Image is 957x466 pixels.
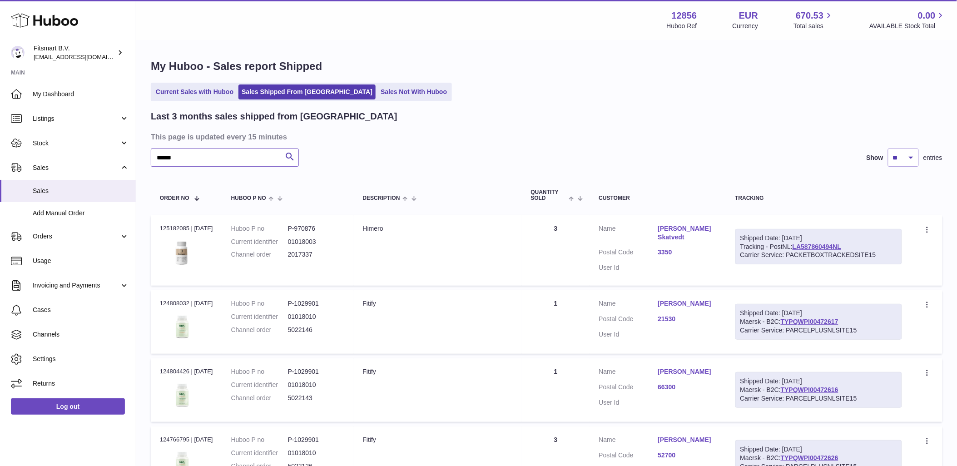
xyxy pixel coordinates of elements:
[33,90,129,99] span: My Dashboard
[34,44,115,61] div: Fitsmart B.V.
[33,355,129,363] span: Settings
[288,326,345,334] dd: 5022146
[599,224,658,244] dt: Name
[231,299,288,308] dt: Huboo P no
[288,250,345,259] dd: 2017337
[33,187,129,195] span: Sales
[33,379,129,388] span: Returns
[151,110,397,123] h2: Last 3 months sales shipped from [GEOGRAPHIC_DATA]
[33,306,129,314] span: Cases
[599,299,658,310] dt: Name
[363,436,513,444] div: Fitify
[735,304,902,340] div: Maersk - B2C:
[599,398,658,407] dt: User Id
[160,379,205,411] img: 128561739542540.png
[599,330,658,339] dt: User Id
[658,436,717,444] a: [PERSON_NAME]
[160,299,213,307] div: 124808032 | [DATE]
[522,290,590,354] td: 1
[231,436,288,444] dt: Huboo P no
[288,367,345,376] dd: P-1029901
[531,189,567,201] span: Quantity Sold
[599,436,658,446] dt: Name
[288,224,345,233] dd: P-970876
[33,257,129,265] span: Usage
[11,398,125,415] a: Log out
[740,234,897,243] div: Shipped Date: [DATE]
[793,22,834,30] span: Total sales
[735,229,902,265] div: Tracking - PostNL:
[658,315,717,323] a: 21530
[522,215,590,286] td: 3
[735,372,902,408] div: Maersk - B2C:
[918,10,936,22] span: 0.00
[740,309,897,317] div: Shipped Date: [DATE]
[793,243,841,250] a: LA587860494NL
[34,53,134,60] span: [EMAIL_ADDRESS][DOMAIN_NAME]
[522,358,590,422] td: 1
[740,394,897,403] div: Carrier Service: PARCELPLUSNLSITE15
[33,164,119,172] span: Sales
[599,195,717,201] div: Customer
[151,132,940,142] h3: This page is updated every 15 minutes
[599,451,658,462] dt: Postal Code
[658,367,717,376] a: [PERSON_NAME]
[33,232,119,241] span: Orders
[599,263,658,272] dt: User Id
[288,436,345,444] dd: P-1029901
[288,312,345,321] dd: 01018010
[231,367,288,376] dt: Huboo P no
[363,224,513,233] div: Himero
[160,311,205,343] img: 128561739542540.png
[153,84,237,99] a: Current Sales with Huboo
[923,154,942,162] span: entries
[151,59,942,74] h1: My Huboo - Sales report Shipped
[288,299,345,308] dd: P-1029901
[33,281,119,290] span: Invoicing and Payments
[231,326,288,334] dt: Channel order
[781,318,838,325] a: TYPQWPI00472617
[599,315,658,326] dt: Postal Code
[33,139,119,148] span: Stock
[288,238,345,246] dd: 01018003
[599,383,658,394] dt: Postal Code
[231,238,288,246] dt: Current identifier
[740,445,897,454] div: Shipped Date: [DATE]
[599,367,658,378] dt: Name
[160,195,189,201] span: Order No
[658,248,717,257] a: 3350
[288,449,345,457] dd: 01018010
[672,10,697,22] strong: 12856
[869,22,946,30] span: AVAILABLE Stock Total
[667,22,697,30] div: Huboo Ref
[740,377,897,386] div: Shipped Date: [DATE]
[658,224,717,242] a: [PERSON_NAME] Skatvedt
[599,248,658,259] dt: Postal Code
[796,10,823,22] span: 670.53
[231,195,266,201] span: Huboo P no
[739,10,758,22] strong: EUR
[793,10,834,30] a: 670.53 Total sales
[658,383,717,392] a: 66300
[740,251,897,259] div: Carrier Service: PACKETBOXTRACKEDSITE15
[160,224,213,233] div: 125182085 | [DATE]
[160,436,213,444] div: 124766795 | [DATE]
[363,299,513,308] div: Fitify
[11,46,25,59] img: internalAdmin-12856@internal.huboo.com
[231,224,288,233] dt: Huboo P no
[288,381,345,389] dd: 01018010
[658,451,717,460] a: 52700
[867,154,883,162] label: Show
[740,326,897,335] div: Carrier Service: PARCELPLUSNLSITE15
[33,330,129,339] span: Channels
[363,367,513,376] div: Fitify
[733,22,759,30] div: Currency
[33,209,129,218] span: Add Manual Order
[231,250,288,259] dt: Channel order
[231,312,288,321] dt: Current identifier
[160,235,205,268] img: 128561711358723.png
[363,195,400,201] span: Description
[288,394,345,402] dd: 5022143
[735,195,902,201] div: Tracking
[377,84,450,99] a: Sales Not With Huboo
